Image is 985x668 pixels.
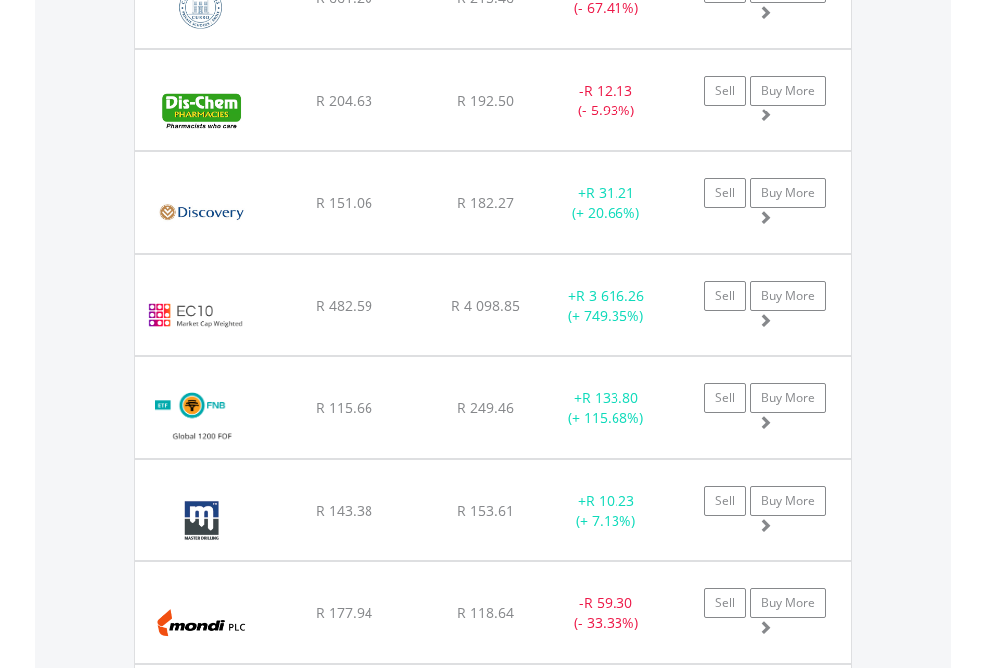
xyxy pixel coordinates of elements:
span: R 204.63 [316,91,372,110]
a: Buy More [750,486,826,516]
img: EQU.ZA.DSY.png [145,177,258,248]
span: R 153.61 [457,501,514,520]
div: - (- 33.33%) [544,593,668,633]
img: EQU.ZA.MNP.png [145,587,258,658]
div: + (+ 115.68%) [544,388,668,428]
a: Sell [704,383,746,413]
span: R 115.66 [316,398,372,417]
img: EC10.EC.EC10.png [145,280,246,350]
a: Buy More [750,588,826,618]
a: Sell [704,76,746,106]
span: R 177.94 [316,603,372,622]
a: Buy More [750,178,826,208]
span: R 31.21 [586,183,634,202]
span: R 10.23 [586,491,634,510]
span: R 482.59 [316,296,372,315]
span: R 133.80 [582,388,638,407]
span: R 4 098.85 [451,296,520,315]
img: EQU.ZA.MDI.png [145,485,258,556]
span: R 59.30 [584,593,632,612]
span: R 249.46 [457,398,514,417]
div: - (- 5.93%) [544,81,668,120]
a: Sell [704,281,746,311]
div: + (+ 749.35%) [544,286,668,326]
img: EQU.ZA.DCP.png [145,75,258,145]
span: R 182.27 [457,193,514,212]
a: Buy More [750,383,826,413]
span: R 12.13 [584,81,632,100]
span: R 3 616.26 [576,286,644,305]
span: R 192.50 [457,91,514,110]
a: Buy More [750,281,826,311]
span: R 143.38 [316,501,372,520]
a: Sell [704,178,746,208]
span: R 151.06 [316,193,372,212]
a: Buy More [750,76,826,106]
span: R 118.64 [457,603,514,622]
a: Sell [704,486,746,516]
img: EQU.ZA.FNBEQF.png [145,382,260,453]
div: + (+ 20.66%) [544,183,668,223]
a: Sell [704,588,746,618]
div: + (+ 7.13%) [544,491,668,531]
